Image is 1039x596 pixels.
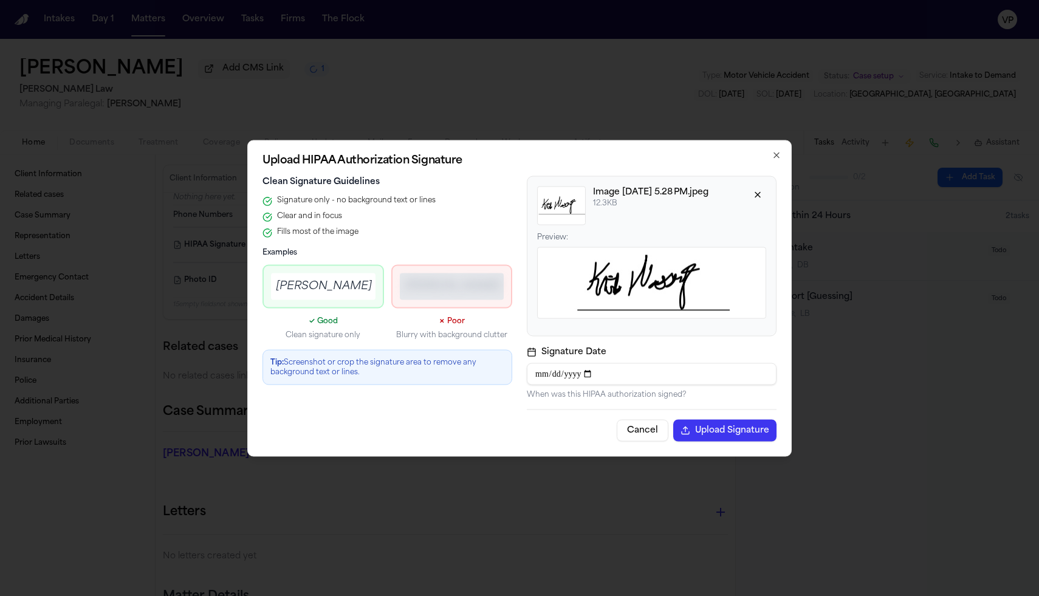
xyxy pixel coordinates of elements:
p: When was this HIPAA authorization signed? [527,389,777,399]
img: Full signature preview [574,255,730,310]
p: Screenshot or crop the signature area to remove any background text or lines. [270,357,504,377]
h3: Clean Signature Guidelines [262,176,512,188]
p: Image [DATE] 5.28 PM.jpeg [593,186,708,198]
span: Fills most of the image [277,227,358,236]
strong: Tip: [270,358,284,366]
label: Signature Date [527,346,777,358]
img: Signature preview [538,187,585,224]
span: Clear and in focus [277,211,342,221]
span: ✓ Good [309,317,338,324]
p: Blurry with background clutter [391,330,513,340]
p: 12.3 KB [593,198,708,208]
h2: Upload HIPAA Authorization Signature [262,155,777,166]
button: Cancel [617,419,668,441]
p: Clean signature only [262,330,384,340]
span: Signature only - no background text or lines [277,195,436,205]
span: ✗ Poor [439,317,465,324]
h4: Examples [262,247,512,257]
button: Upload Signature [673,419,777,441]
p: Preview: [537,232,766,242]
div: [PERSON_NAME] [405,278,499,295]
div: [PERSON_NAME] [276,278,371,295]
